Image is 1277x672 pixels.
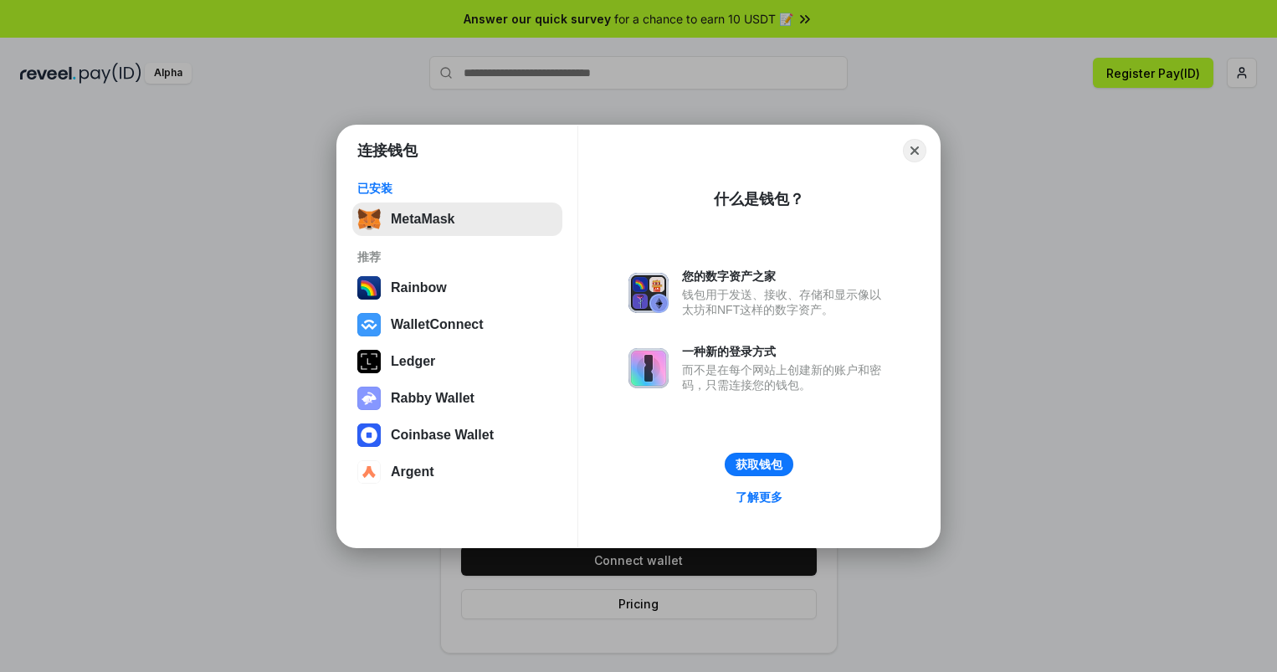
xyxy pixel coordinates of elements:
div: 钱包用于发送、接收、存储和显示像以太坊和NFT这样的数字资产。 [682,287,890,317]
div: 您的数字资产之家 [682,269,890,284]
button: Argent [352,455,562,489]
img: svg+xml,%3Csvg%20width%3D%2228%22%20height%3D%2228%22%20viewBox%3D%220%200%2028%2028%22%20fill%3D... [357,313,381,336]
div: Rainbow [391,280,447,295]
div: 推荐 [357,249,557,264]
div: 一种新的登录方式 [682,344,890,359]
div: 获取钱包 [736,457,782,472]
img: svg+xml,%3Csvg%20width%3D%22120%22%20height%3D%22120%22%20viewBox%3D%220%200%20120%20120%22%20fil... [357,276,381,300]
img: svg+xml,%3Csvg%20xmlns%3D%22http%3A%2F%2Fwww.w3.org%2F2000%2Fsvg%22%20fill%3D%22none%22%20viewBox... [628,348,669,388]
div: 已安装 [357,181,557,196]
button: WalletConnect [352,308,562,341]
button: 获取钱包 [725,453,793,476]
h1: 连接钱包 [357,141,418,161]
div: WalletConnect [391,317,484,332]
img: svg+xml,%3Csvg%20xmlns%3D%22http%3A%2F%2Fwww.w3.org%2F2000%2Fsvg%22%20width%3D%2228%22%20height%3... [357,350,381,373]
img: svg+xml,%3Csvg%20width%3D%2228%22%20height%3D%2228%22%20viewBox%3D%220%200%2028%2028%22%20fill%3D... [357,423,381,447]
button: Rabby Wallet [352,382,562,415]
a: 了解更多 [726,486,792,508]
div: 而不是在每个网站上创建新的账户和密码，只需连接您的钱包。 [682,362,890,392]
div: Ledger [391,354,435,369]
button: Close [903,139,926,162]
button: Coinbase Wallet [352,418,562,452]
button: Rainbow [352,271,562,305]
img: svg+xml,%3Csvg%20width%3D%2228%22%20height%3D%2228%22%20viewBox%3D%220%200%2028%2028%22%20fill%3D... [357,460,381,484]
div: 了解更多 [736,490,782,505]
div: MetaMask [391,212,454,227]
button: Ledger [352,345,562,378]
img: svg+xml,%3Csvg%20xmlns%3D%22http%3A%2F%2Fwww.w3.org%2F2000%2Fsvg%22%20fill%3D%22none%22%20viewBox... [357,387,381,410]
img: svg+xml,%3Csvg%20fill%3D%22none%22%20height%3D%2233%22%20viewBox%3D%220%200%2035%2033%22%20width%... [357,208,381,231]
div: Argent [391,464,434,480]
button: MetaMask [352,203,562,236]
div: Coinbase Wallet [391,428,494,443]
div: 什么是钱包？ [714,189,804,209]
img: svg+xml,%3Csvg%20xmlns%3D%22http%3A%2F%2Fwww.w3.org%2F2000%2Fsvg%22%20fill%3D%22none%22%20viewBox... [628,273,669,313]
div: Rabby Wallet [391,391,474,406]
